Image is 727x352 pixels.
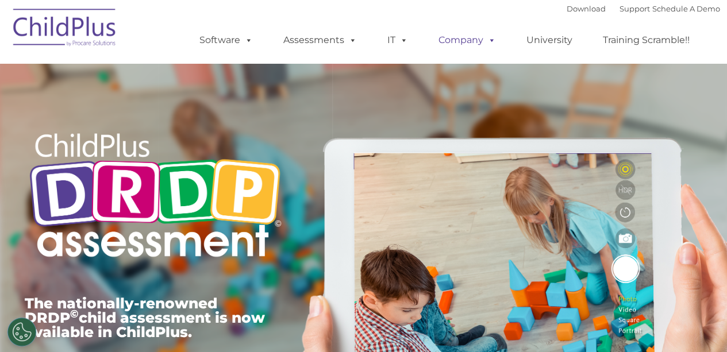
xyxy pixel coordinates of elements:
[272,29,368,52] a: Assessments
[25,118,286,276] img: Copyright - DRDP Logo Light
[376,29,420,52] a: IT
[188,29,264,52] a: Software
[591,29,701,52] a: Training Scramble!!
[25,295,265,341] span: The nationally-renowned DRDP child assessment is now available in ChildPlus.
[652,4,720,13] a: Schedule A Demo
[427,29,507,52] a: Company
[567,4,720,13] font: |
[620,4,650,13] a: Support
[515,29,584,52] a: University
[567,4,606,13] a: Download
[7,1,122,58] img: ChildPlus by Procare Solutions
[7,318,36,346] button: Cookies Settings
[70,307,79,320] sup: ©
